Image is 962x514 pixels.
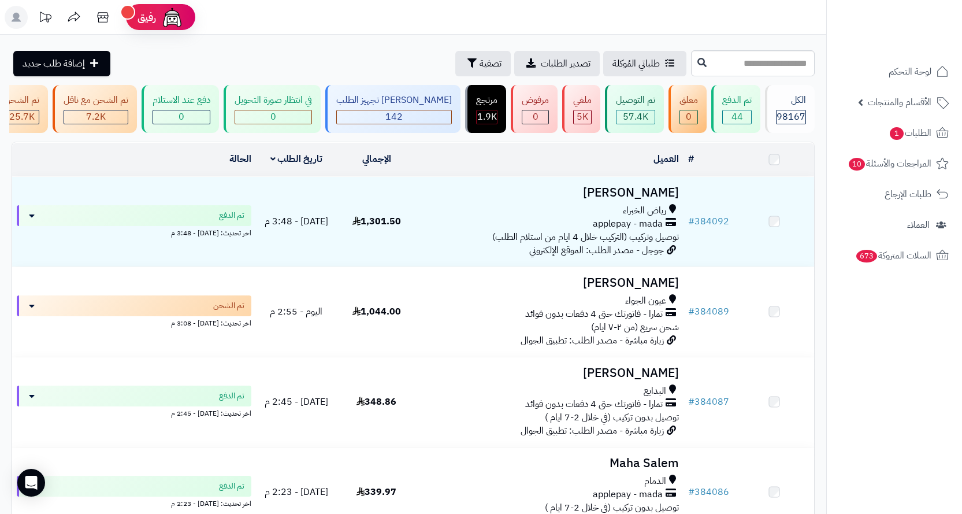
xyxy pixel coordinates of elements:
[265,215,328,228] span: [DATE] - 3:48 م
[9,110,35,124] span: 25.7K
[522,94,549,107] div: مرفوض
[763,85,817,133] a: الكل98167
[270,305,322,319] span: اليوم - 2:55 م
[834,242,955,269] a: السلات المتروكة673
[153,110,210,124] div: 0
[5,110,39,124] div: 25651
[492,230,679,244] span: توصيل وتركيب (التركيب خلال 4 ايام من استلام الطلب)
[138,10,156,24] span: رفيق
[421,276,679,290] h3: [PERSON_NAME]
[885,186,931,202] span: طلبات الإرجاع
[352,305,401,319] span: 1,044.00
[907,217,930,233] span: العملاء
[522,110,548,124] div: 0
[541,57,590,71] span: تصدير الطلبات
[64,94,128,107] div: تم الشحن مع ناقل
[356,485,396,499] span: 339.97
[229,152,251,166] a: الحالة
[153,94,210,107] div: دفع عند الاستلام
[653,152,679,166] a: العميل
[688,215,729,228] a: #384092
[17,226,251,238] div: اخر تحديث: [DATE] - 3:48 م
[421,457,679,470] h3: Maha Salem
[777,110,805,124] span: 98167
[64,110,128,124] div: 7222
[514,51,600,76] a: تصدير الطلبات
[4,94,39,107] div: تم الشحن
[50,85,139,133] a: تم الشحن مع ناقل 7.2K
[722,94,752,107] div: تم الدفع
[616,110,655,124] div: 57379
[593,488,663,501] span: applepay - mada
[848,157,865,171] span: 10
[679,94,698,107] div: معلق
[688,395,729,409] a: #384087
[666,85,709,133] a: معلق 0
[680,110,697,124] div: 0
[219,390,244,402] span: تم الدفع
[521,424,664,438] span: زيارة مباشرة - مصدر الطلب: تطبيق الجوال
[161,6,184,29] img: ai-face.png
[688,152,694,166] a: #
[362,152,391,166] a: الإجمالي
[855,247,931,264] span: السلات المتروكة
[573,94,592,107] div: ملغي
[235,94,312,107] div: في انتظار صورة التحويل
[385,110,403,124] span: 142
[834,58,955,86] a: لوحة التحكم
[688,485,694,499] span: #
[731,110,743,124] span: 44
[834,150,955,178] a: المراجعات والأسئلة10
[834,119,955,147] a: الطلبات1
[421,186,679,199] h3: [PERSON_NAME]
[623,110,648,124] span: 57.4K
[270,110,276,124] span: 0
[889,127,904,140] span: 1
[265,395,328,409] span: [DATE] - 2:45 م
[17,406,251,419] div: اخر تحديث: [DATE] - 2:45 م
[521,334,664,347] span: زيارة مباشرة - مصدر الطلب: تطبيق الجوال
[688,305,694,319] span: #
[834,180,955,208] a: طلبات الإرجاع
[421,367,679,380] h3: [PERSON_NAME]
[688,215,694,228] span: #
[13,51,110,76] a: إضافة طلب جديد
[31,6,60,32] a: تحديثات المنصة
[477,110,497,124] div: 1872
[623,204,666,217] span: رياض الخبراء
[603,51,686,76] a: طلباتي المُوكلة
[848,156,931,172] span: المراجعات والأسئلة
[883,9,951,33] img: logo-2.png
[688,395,694,409] span: #
[476,94,497,107] div: مرتجع
[688,305,729,319] a: #384089
[529,243,664,257] span: جوجل - مصدر الطلب: الموقع الإلكتروني
[235,110,311,124] div: 0
[625,294,666,308] span: عيون الجواء
[723,110,751,124] div: 44
[525,308,663,321] span: تمارا - فاتورتك حتى 4 دفعات بدون فوائد
[856,249,878,262] span: 673
[463,85,508,133] a: مرتجع 1.9K
[23,57,85,71] span: إضافة طلب جديد
[179,110,184,124] span: 0
[219,210,244,221] span: تم الدفع
[889,64,931,80] span: لوحة التحكم
[352,215,401,228] span: 1,301.50
[17,316,251,328] div: اخر تحديث: [DATE] - 3:08 م
[455,51,511,76] button: تصفية
[709,85,763,133] a: تم الدفع 44
[221,85,323,133] a: في انتظار صورة التحويل 0
[834,211,955,239] a: العملاء
[560,85,603,133] a: ملغي 5K
[688,485,729,499] a: #384086
[139,85,221,133] a: دفع عند الاستلام 0
[591,320,679,334] span: شحن سريع (من ٢-٧ ايام)
[525,398,663,411] span: تمارا - فاتورتك حتى 4 دفعات بدون فوائد
[508,85,560,133] a: مرفوض 0
[86,110,106,124] span: 7.2K
[337,110,451,124] div: 142
[213,300,244,312] span: تم الشحن
[776,94,806,107] div: الكل
[219,480,244,492] span: تم الدفع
